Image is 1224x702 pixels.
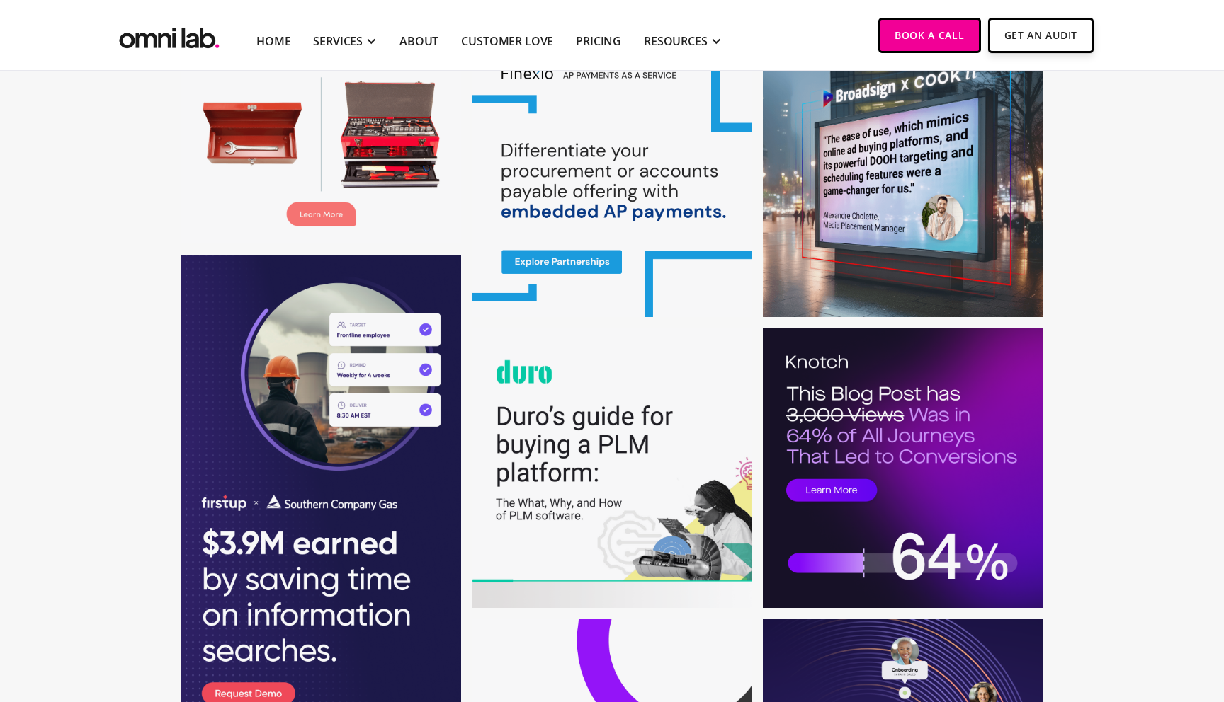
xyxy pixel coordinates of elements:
a: Pricing [576,33,621,50]
a: Customer Love [461,33,553,50]
div: SERVICES [313,33,363,50]
a: About [399,33,438,50]
a: Book a Call [878,18,981,53]
a: Get An Audit [988,18,1094,53]
iframe: Chat Widget [969,538,1224,702]
a: Home [256,33,290,50]
a: home [116,18,222,52]
img: Omni Lab: B2B SaaS Demand Generation Agency [116,18,222,52]
a: open lightbox [472,328,752,608]
div: RESOURCES [644,33,708,50]
a: open lightbox [763,38,1043,317]
a: open lightbox [472,38,752,317]
a: open lightbox [763,328,1043,608]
